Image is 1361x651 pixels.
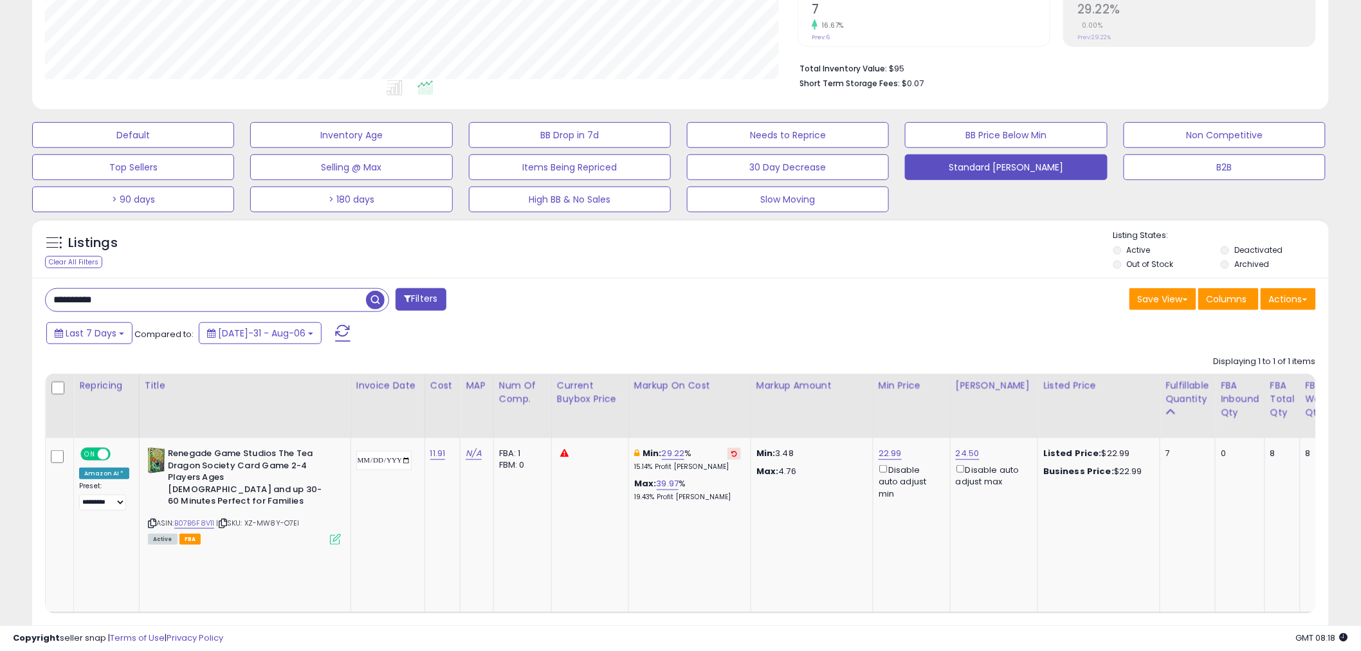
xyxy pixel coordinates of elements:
[499,379,546,406] div: Num of Comp.
[799,78,900,89] b: Short Term Storage Fees:
[634,448,741,472] div: %
[1198,288,1259,310] button: Columns
[430,379,455,392] div: Cost
[662,447,685,460] a: 29.22
[1127,259,1174,270] label: Out of Stock
[250,154,452,180] button: Selling @ Max
[46,322,132,344] button: Last 7 Days
[634,477,657,490] b: Max:
[687,187,889,212] button: Slow Moving
[32,122,234,148] button: Default
[879,463,940,500] div: Disable auto adjust min
[218,327,306,340] span: [DATE]-31 - Aug-06
[1043,379,1155,392] div: Listed Price
[1043,447,1102,459] b: Listed Price:
[356,379,419,392] div: Invoice Date
[1270,379,1295,419] div: FBA Total Qty
[879,447,902,460] a: 22.99
[956,463,1028,488] div: Disable auto adjust max
[905,154,1107,180] button: Standard [PERSON_NAME]
[1129,288,1196,310] button: Save View
[1306,379,1359,419] div: FBA Warehouse Qty
[956,447,980,460] a: 24.50
[168,448,324,511] b: Renegade Game Studios The Tea Dragon Society Card Game 2-4 Players Ages [DEMOGRAPHIC_DATA] and up...
[812,2,1050,19] h2: 7
[1306,448,1355,459] div: 8
[1043,448,1150,459] div: $22.99
[634,379,745,392] div: Markup on Cost
[68,234,118,252] h5: Listings
[134,328,194,340] span: Compared to:
[557,379,623,406] div: Current Buybox Price
[45,256,102,268] div: Clear All Filters
[1296,632,1348,644] span: 2025-08-15 08:18 GMT
[756,466,863,477] p: 4.76
[905,122,1107,148] button: BB Price Below Min
[1165,448,1205,459] div: 7
[217,518,300,528] span: | SKU: XZ-MW8Y-O7EI
[1270,448,1290,459] div: 8
[799,60,1306,75] li: $95
[499,459,542,471] div: FBM: 0
[756,447,776,459] strong: Min:
[109,449,129,460] span: OFF
[466,447,481,460] a: N/A
[1165,379,1210,406] div: Fulfillable Quantity
[687,154,889,180] button: 30 Day Decrease
[812,33,830,41] small: Prev: 6
[756,448,863,459] p: 3.48
[879,379,945,392] div: Min Price
[634,463,741,472] p: 15.14% Profit [PERSON_NAME]
[818,21,844,30] small: 16.67%
[1043,465,1114,477] b: Business Price:
[956,379,1032,392] div: [PERSON_NAME]
[1124,154,1326,180] button: B2B
[179,534,201,545] span: FBA
[1127,244,1151,255] label: Active
[1043,466,1150,477] div: $22.99
[148,448,341,543] div: ASIN:
[199,322,322,344] button: [DATE]-31 - Aug-06
[13,632,223,645] div: seller snap | |
[1207,293,1247,306] span: Columns
[634,493,741,502] p: 19.43% Profit [PERSON_NAME]
[148,534,178,545] span: All listings currently available for purchase on Amazon
[174,518,215,529] a: B07B6F8V11
[1234,259,1269,270] label: Archived
[1214,356,1316,368] div: Displaying 1 to 1 of 1 items
[79,482,129,511] div: Preset:
[902,77,924,89] span: $0.07
[167,632,223,644] a: Privacy Policy
[1221,379,1259,419] div: FBA inbound Qty
[499,448,542,459] div: FBA: 1
[32,187,234,212] button: > 90 days
[250,187,452,212] button: > 180 days
[66,327,116,340] span: Last 7 Days
[643,447,662,459] b: Min:
[148,448,165,473] img: 41QuhaI9SZL._SL40_.jpg
[1234,244,1283,255] label: Deactivated
[1124,122,1326,148] button: Non Competitive
[430,447,446,460] a: 11.91
[396,288,446,311] button: Filters
[1221,448,1255,459] div: 0
[756,465,779,477] strong: Max:
[250,122,452,148] button: Inventory Age
[634,478,741,502] div: %
[351,374,425,438] th: CSV column name: cust_attr_3_Invoice Date
[82,449,98,460] span: ON
[469,122,671,148] button: BB Drop in 7d
[469,154,671,180] button: Items Being Repriced
[799,63,887,74] b: Total Inventory Value:
[1077,21,1103,30] small: 0.00%
[1113,230,1329,242] p: Listing States:
[145,379,345,392] div: Title
[657,477,679,490] a: 39.97
[110,632,165,644] a: Terms of Use
[1077,2,1315,19] h2: 29.22%
[13,632,60,644] strong: Copyright
[1261,288,1316,310] button: Actions
[469,187,671,212] button: High BB & No Sales
[628,374,751,438] th: The percentage added to the cost of goods (COGS) that forms the calculator for Min & Max prices.
[466,379,488,392] div: MAP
